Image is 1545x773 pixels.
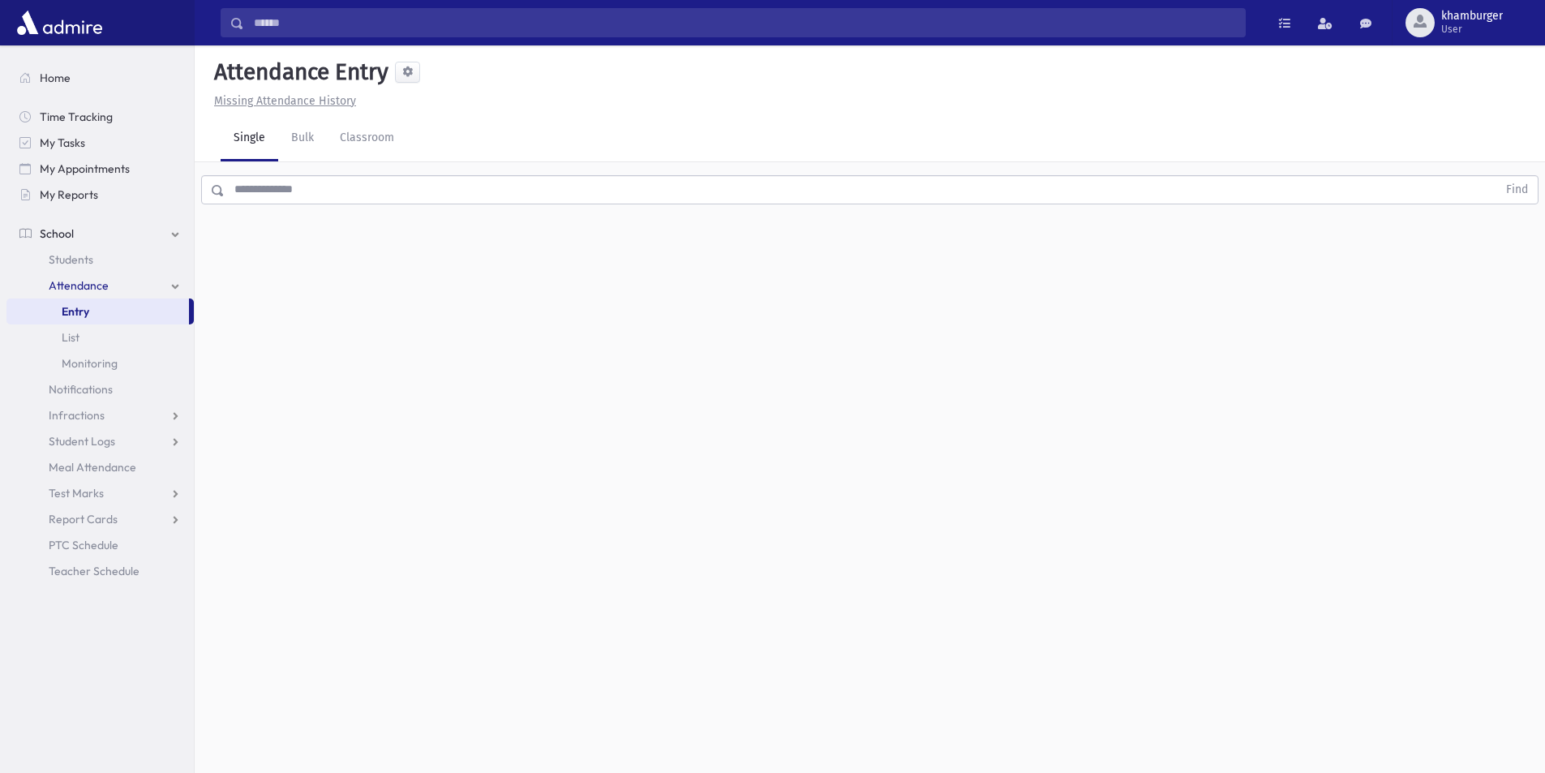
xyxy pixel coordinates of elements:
a: Single [221,116,278,161]
span: khamburger [1441,10,1503,23]
a: My Appointments [6,156,194,182]
a: Home [6,65,194,91]
a: Missing Attendance History [208,94,356,108]
span: Monitoring [62,356,118,371]
input: Search [244,8,1245,37]
button: Find [1496,176,1538,204]
span: Test Marks [49,486,104,500]
span: Report Cards [49,512,118,526]
a: Bulk [278,116,327,161]
h5: Attendance Entry [208,58,388,86]
a: Teacher Schedule [6,558,194,584]
a: My Reports [6,182,194,208]
span: My Tasks [40,135,85,150]
span: Meal Attendance [49,460,136,475]
span: Attendance [49,278,109,293]
a: Student Logs [6,428,194,454]
span: Home [40,71,71,85]
span: Entry [62,304,89,319]
span: My Appointments [40,161,130,176]
a: Attendance [6,273,194,298]
span: Student Logs [49,434,115,449]
span: User [1441,23,1503,36]
span: Students [49,252,93,267]
a: Notifications [6,376,194,402]
a: School [6,221,194,247]
img: AdmirePro [13,6,106,39]
u: Missing Attendance History [214,94,356,108]
span: Teacher Schedule [49,564,139,578]
span: List [62,330,79,345]
a: Test Marks [6,480,194,506]
span: Time Tracking [40,110,113,124]
a: Classroom [327,116,407,161]
span: School [40,226,74,241]
span: My Reports [40,187,98,202]
a: Report Cards [6,506,194,532]
span: PTC Schedule [49,538,118,552]
a: List [6,324,194,350]
a: Students [6,247,194,273]
a: Meal Attendance [6,454,194,480]
a: Time Tracking [6,104,194,130]
a: My Tasks [6,130,194,156]
a: PTC Schedule [6,532,194,558]
span: Infractions [49,408,105,423]
a: Infractions [6,402,194,428]
span: Notifications [49,382,113,397]
a: Monitoring [6,350,194,376]
a: Entry [6,298,189,324]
